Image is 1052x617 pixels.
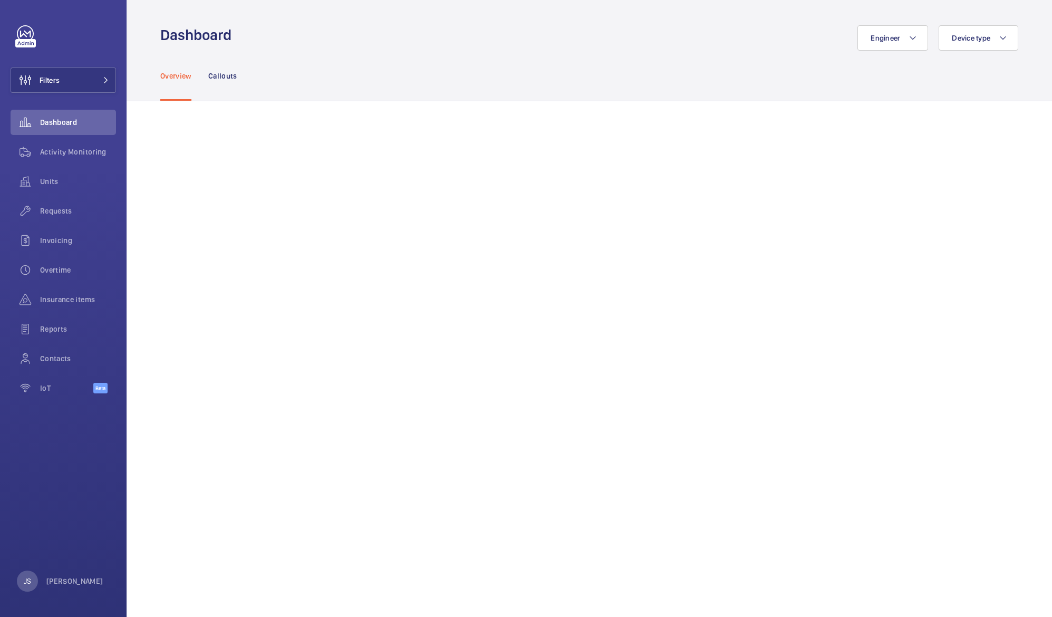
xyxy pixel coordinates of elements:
p: [PERSON_NAME] [46,576,103,586]
span: Activity Monitoring [40,147,116,157]
span: Requests [40,206,116,216]
p: JS [24,576,31,586]
span: Overtime [40,265,116,275]
span: IoT [40,383,93,393]
span: Insurance items [40,294,116,305]
p: Overview [160,71,191,81]
button: Engineer [857,25,928,51]
span: Engineer [871,34,900,42]
span: Contacts [40,353,116,364]
span: Reports [40,324,116,334]
span: Invoicing [40,235,116,246]
span: Units [40,176,116,187]
span: Filters [40,75,60,85]
button: Device type [939,25,1018,51]
span: Beta [93,383,108,393]
p: Callouts [208,71,237,81]
span: Dashboard [40,117,116,128]
span: Device type [952,34,990,42]
h1: Dashboard [160,25,238,45]
button: Filters [11,68,116,93]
